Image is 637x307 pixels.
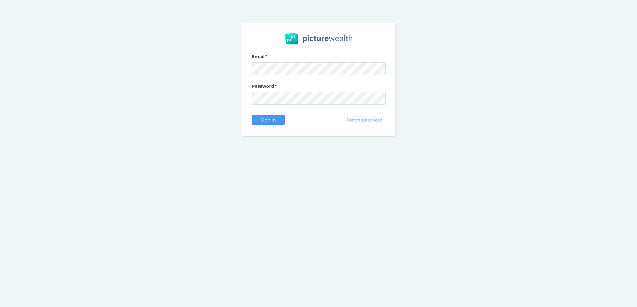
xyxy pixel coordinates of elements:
label: Password [252,83,386,92]
button: Forgot password [343,115,385,125]
button: Sign in [252,115,285,125]
label: Email [252,54,386,62]
span: Forgot password [344,117,385,122]
span: Sign in [258,117,279,122]
img: PW [285,33,352,44]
